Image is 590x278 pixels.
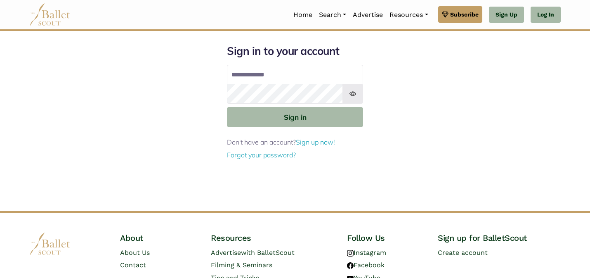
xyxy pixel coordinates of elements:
[386,6,431,24] a: Resources
[227,137,363,148] p: Don't have an account?
[450,10,479,19] span: Subscribe
[349,6,386,24] a: Advertise
[438,233,561,243] h4: Sign up for BalletScout
[29,233,71,255] img: logo
[296,138,335,146] a: Sign up now!
[227,44,363,58] h1: Sign in to your account
[489,7,524,23] a: Sign Up
[347,250,354,257] img: instagram logo
[316,6,349,24] a: Search
[120,249,150,257] a: About Us
[211,233,334,243] h4: Resources
[347,261,385,269] a: Facebook
[347,262,354,269] img: facebook logo
[290,6,316,24] a: Home
[442,10,448,19] img: gem.svg
[211,249,295,257] a: Advertisewith BalletScout
[347,233,425,243] h4: Follow Us
[120,261,146,269] a: Contact
[347,249,386,257] a: Instagram
[438,249,488,257] a: Create account
[531,7,561,23] a: Log In
[227,107,363,127] button: Sign in
[438,6,482,23] a: Subscribe
[211,261,272,269] a: Filming & Seminars
[120,233,198,243] h4: About
[241,249,295,257] span: with BalletScout
[227,151,296,159] a: Forgot your password?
